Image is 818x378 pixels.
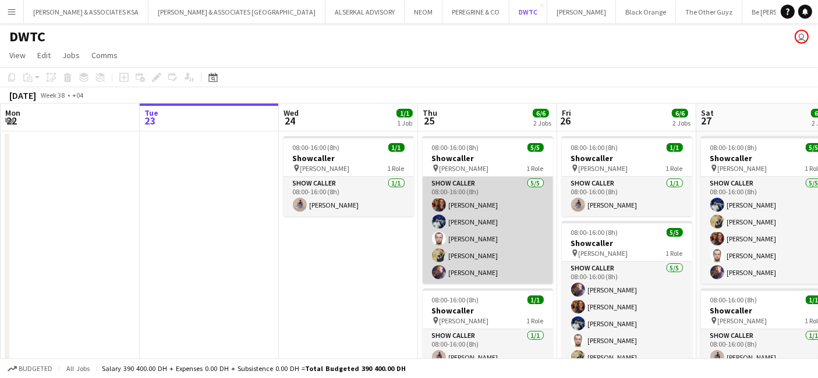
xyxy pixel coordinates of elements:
span: 5/5 [667,228,683,237]
button: Black Orange [616,1,676,23]
span: [PERSON_NAME] [579,164,628,173]
span: 08:00-16:00 (8h) [710,143,757,152]
div: 2 Jobs [672,119,690,127]
div: Salary 390 400.00 DH + Expenses 0.00 DH + Subsistence 0.00 DH = [102,364,406,373]
span: 26 [560,114,571,127]
app-job-card: 08:00-16:00 (8h)1/1Showcaller [PERSON_NAME]1 RoleShow Caller1/108:00-16:00 (8h)[PERSON_NAME] [423,288,553,369]
h3: Showcaller [423,305,553,316]
span: Jobs [62,50,80,60]
span: Thu [423,108,437,118]
span: 08:00-16:00 (8h) [710,295,757,304]
div: 1 Job [397,119,412,127]
a: View [5,48,30,63]
app-user-avatar: Glenda Castelino [795,30,809,44]
app-card-role: Show Caller1/108:00-16:00 (8h)[PERSON_NAME] [562,177,692,216]
span: 08:00-16:00 (8h) [432,295,479,304]
button: [PERSON_NAME] & ASSOCIATES [GEOGRAPHIC_DATA] [148,1,325,23]
span: 08:00-16:00 (8h) [571,143,618,152]
app-job-card: 08:00-16:00 (8h)1/1Showcaller [PERSON_NAME]1 RoleShow Caller1/108:00-16:00 (8h)[PERSON_NAME] [562,136,692,216]
span: 1 Role [527,164,544,173]
span: [PERSON_NAME] [718,164,767,173]
span: 25 [421,114,437,127]
span: Tue [144,108,158,118]
span: Wed [284,108,299,118]
span: 1 Role [666,164,683,173]
app-job-card: 08:00-16:00 (8h)1/1Showcaller [PERSON_NAME]1 RoleShow Caller1/108:00-16:00 (8h)[PERSON_NAME] [284,136,414,216]
app-card-role: Show Caller1/108:00-16:00 (8h)[PERSON_NAME] [284,177,414,216]
span: 23 [143,114,158,127]
div: +04 [72,91,83,99]
span: 1/1 [396,109,413,117]
span: Week 38 [38,91,68,99]
button: Budgeted [6,362,54,375]
a: Jobs [58,48,84,63]
span: 24 [282,114,299,127]
div: 2 Jobs [533,119,551,127]
span: 6/6 [672,109,688,117]
span: 6/6 [533,109,549,117]
h3: Showcaller [562,153,692,163]
span: [PERSON_NAME] [718,316,767,325]
button: DWTC [509,1,547,23]
h3: Showcaller [562,238,692,248]
span: Edit [37,50,51,60]
div: [DATE] [9,90,36,101]
span: 1/1 [527,295,544,304]
span: 27 [699,114,714,127]
span: 1 Role [666,249,683,258]
app-card-role: Show Caller5/508:00-16:00 (8h)[PERSON_NAME][PERSON_NAME][PERSON_NAME][PERSON_NAME][PERSON_NAME] [423,177,553,284]
span: Total Budgeted 390 400.00 DH [305,364,406,373]
h3: Showcaller [423,153,553,163]
span: Mon [5,108,20,118]
app-card-role: Show Caller5/508:00-16:00 (8h)[PERSON_NAME][PERSON_NAME][PERSON_NAME][PERSON_NAME][PERSON_NAME] [562,262,692,369]
a: Edit [33,48,55,63]
app-card-role: Show Caller1/108:00-16:00 (8h)[PERSON_NAME] [423,329,553,369]
app-job-card: 08:00-16:00 (8h)5/5Showcaller [PERSON_NAME]1 RoleShow Caller5/508:00-16:00 (8h)[PERSON_NAME][PERS... [562,221,692,369]
button: ALSERKAL ADVISORY [325,1,405,23]
span: 1 Role [388,164,405,173]
span: 08:00-16:00 (8h) [571,228,618,237]
span: Budgeted [19,365,52,373]
span: Sat [701,108,714,118]
span: [PERSON_NAME] [300,164,350,173]
span: 1/1 [388,143,405,152]
span: 22 [3,114,20,127]
button: The Other Guyz [676,1,742,23]
span: 08:00-16:00 (8h) [432,143,479,152]
span: 1/1 [667,143,683,152]
span: [PERSON_NAME] [440,316,489,325]
a: Comms [87,48,122,63]
span: All jobs [64,364,92,373]
span: [PERSON_NAME] [579,249,628,258]
span: [PERSON_NAME] [440,164,489,173]
span: 08:00-16:00 (8h) [293,143,340,152]
span: 5/5 [527,143,544,152]
span: Comms [91,50,118,60]
button: NEOM [405,1,442,23]
button: [PERSON_NAME] & ASSOCIATES KSA [24,1,148,23]
app-job-card: 08:00-16:00 (8h)5/5Showcaller [PERSON_NAME]1 RoleShow Caller5/508:00-16:00 (8h)[PERSON_NAME][PERS... [423,136,553,284]
span: View [9,50,26,60]
span: Fri [562,108,571,118]
button: [PERSON_NAME] [547,1,616,23]
h3: Showcaller [284,153,414,163]
button: PEREGRINE & CO [442,1,509,23]
span: 1 Role [527,316,544,325]
h1: DWTC [9,28,45,45]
